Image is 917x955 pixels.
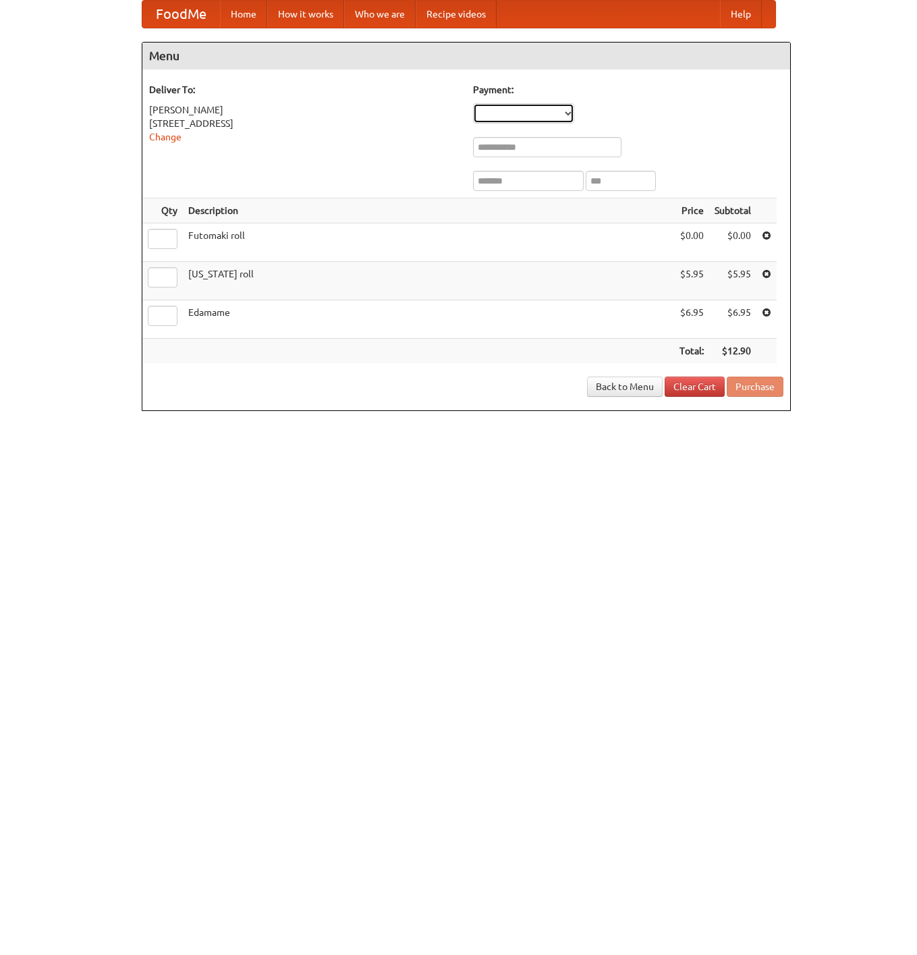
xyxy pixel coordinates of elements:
a: FoodMe [142,1,220,28]
td: $5.95 [709,262,756,300]
th: Subtotal [709,198,756,223]
a: How it works [267,1,344,28]
th: $12.90 [709,339,756,364]
th: Description [183,198,674,223]
button: Purchase [727,377,783,397]
td: $0.00 [709,223,756,262]
h5: Payment: [473,83,783,97]
th: Price [674,198,709,223]
h5: Deliver To: [149,83,460,97]
a: Change [149,132,182,142]
a: Clear Cart [665,377,725,397]
a: Back to Menu [587,377,663,397]
td: $5.95 [674,262,709,300]
a: Help [720,1,762,28]
td: Futomaki roll [183,223,674,262]
th: Qty [142,198,183,223]
td: $6.95 [709,300,756,339]
td: [US_STATE] roll [183,262,674,300]
a: Home [220,1,267,28]
div: [PERSON_NAME] [149,103,460,117]
th: Total: [674,339,709,364]
a: Recipe videos [416,1,497,28]
td: $0.00 [674,223,709,262]
div: [STREET_ADDRESS] [149,117,460,130]
td: $6.95 [674,300,709,339]
td: Edamame [183,300,674,339]
h4: Menu [142,43,790,70]
a: Who we are [344,1,416,28]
